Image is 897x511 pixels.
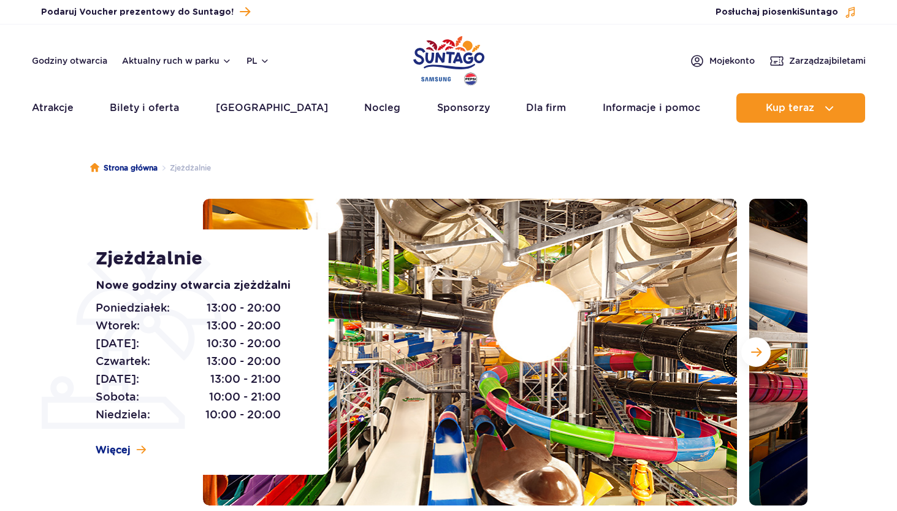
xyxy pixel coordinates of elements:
[158,162,211,174] li: Zjeżdżalnie
[96,248,301,270] h1: Zjeżdżalnie
[364,93,400,123] a: Nocleg
[716,6,838,18] span: Posłuchaj piosenki
[709,55,755,67] span: Moje konto
[741,337,771,367] button: Następny slajd
[207,335,281,352] span: 10:30 - 20:00
[205,406,281,423] span: 10:00 - 20:00
[736,93,865,123] button: Kup teraz
[246,55,270,67] button: pl
[41,4,250,20] a: Podaruj Voucher prezentowy do Suntago!
[96,335,139,352] span: [DATE]:
[96,299,170,317] span: Poniedziałek:
[96,444,146,457] a: Więcej
[96,444,131,457] span: Więcej
[96,277,301,294] p: Nowe godziny otwarcia zjeżdżalni
[110,93,179,123] a: Bilety i oferta
[122,56,232,66] button: Aktualny ruch w parku
[216,93,328,123] a: [GEOGRAPHIC_DATA]
[96,371,139,388] span: [DATE]:
[690,53,755,68] a: Mojekonto
[96,406,150,423] span: Niedziela:
[96,317,140,334] span: Wtorek:
[207,353,281,370] span: 13:00 - 20:00
[41,6,234,18] span: Podaruj Voucher prezentowy do Suntago!
[716,6,857,18] button: Posłuchaj piosenkiSuntago
[766,102,814,113] span: Kup teraz
[207,299,281,317] span: 13:00 - 20:00
[526,93,566,123] a: Dla firm
[769,53,866,68] a: Zarządzajbiletami
[207,317,281,334] span: 13:00 - 20:00
[90,162,158,174] a: Strona główna
[32,55,107,67] a: Godziny otwarcia
[210,371,281,388] span: 13:00 - 21:00
[603,93,700,123] a: Informacje i pomoc
[437,93,490,123] a: Sponsorzy
[209,388,281,405] span: 10:00 - 21:00
[96,353,150,370] span: Czwartek:
[32,93,74,123] a: Atrakcje
[800,8,838,17] span: Suntago
[789,55,866,67] span: Zarządzaj biletami
[96,388,139,405] span: Sobota:
[413,31,484,87] a: Park of Poland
